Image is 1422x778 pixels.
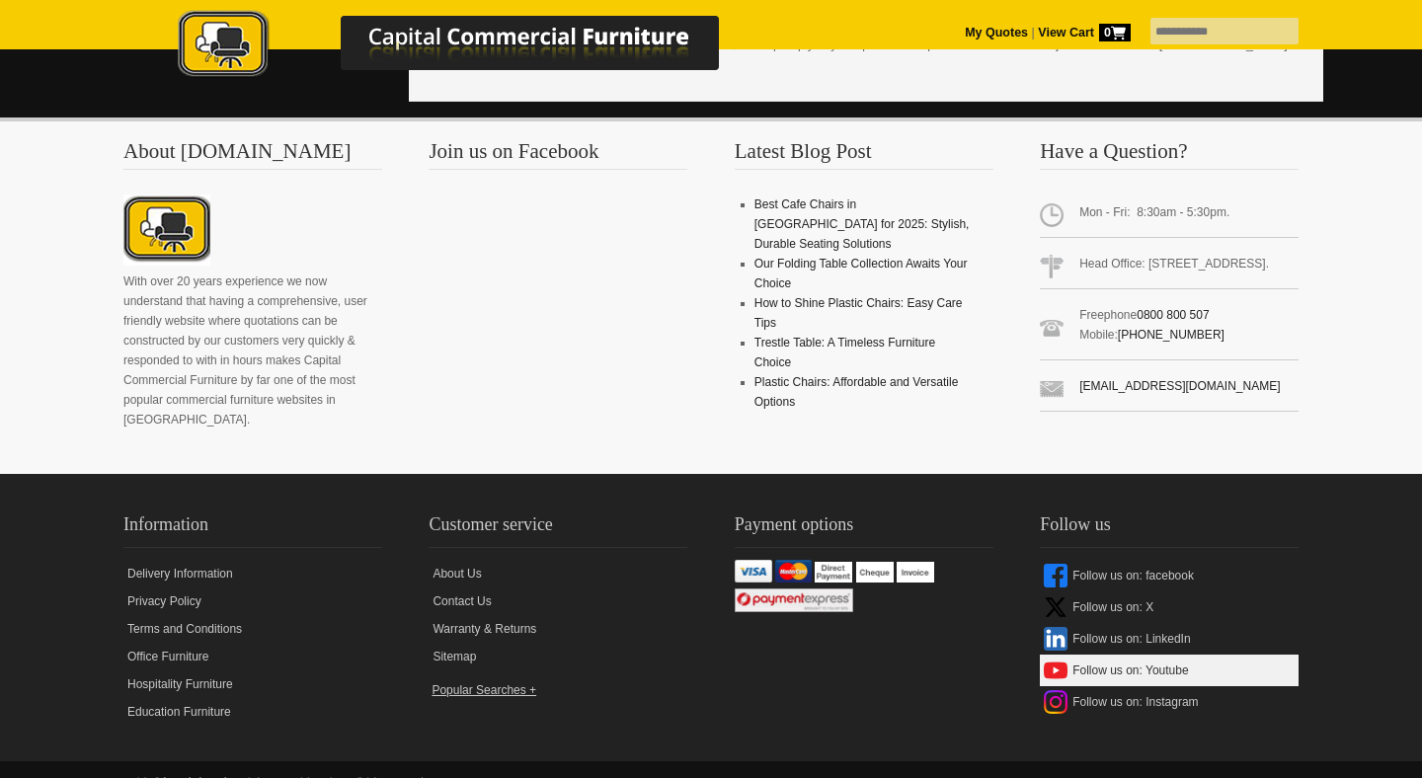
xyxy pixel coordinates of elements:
img: Capital Commercial Furniture Logo [123,10,815,82]
a: Warranty & Returns [429,615,687,643]
span: Head Office: [STREET_ADDRESS]. [1040,246,1299,289]
a: Education Furniture [123,698,382,726]
iframe: fb:page Facebook Social Plugin [429,194,685,412]
img: linkedin-icon [1044,627,1067,651]
img: youtube-icon [1044,659,1067,682]
a: Our Folding Table Collection Awaits Your Choice [754,257,968,290]
a: Plastic Chairs: Affordable and Versatile Options [754,375,959,409]
a: Contact Us [429,587,687,615]
a: How to Shine Plastic Chairs: Easy Care Tips [754,296,963,330]
a: Trestle Table: A Timeless Furniture Choice [754,336,935,369]
a: About Us [429,560,687,587]
strong: View Cart [1038,26,1131,39]
img: Windcave / Payment Express [735,588,853,612]
a: Follow us on: Instagram [1040,686,1299,718]
span: 0 [1099,24,1131,41]
img: Cheque [856,562,894,583]
img: instagram-icon [1044,690,1067,714]
a: Follow us on: facebook [1040,560,1299,591]
img: VISA [735,560,772,583]
span: Freephone Mobile: [1040,297,1299,360]
h2: Payment options [735,509,993,548]
h2: Information [123,509,382,548]
img: Invoice [897,562,934,583]
a: Best Cafe Chairs in [GEOGRAPHIC_DATA] for 2025: Stylish, Durable Seating Solutions [754,197,970,251]
a: [PHONE_NUMBER] [1118,328,1224,342]
h2: Customer service [429,509,687,548]
p: With over 20 years experience we now understand that having a comprehensive, user friendly websit... [123,272,382,429]
a: Office Furniture [123,643,382,670]
h3: About [DOMAIN_NAME] [123,141,382,170]
img: facebook-icon [1044,564,1067,587]
img: About CCFNZ Logo [123,194,210,266]
a: Terms and Conditions [123,615,382,643]
img: x-icon [1044,595,1067,619]
a: Follow us on: Youtube [1040,655,1299,686]
a: Delivery Information [123,560,382,587]
a: Hospitality Furniture [123,670,382,698]
a: Privacy Policy [123,587,382,615]
a: Follow us on: LinkedIn [1040,623,1299,655]
a: 0800 800 507 [1137,308,1209,322]
span: Mon - Fri: 8:30am - 5:30pm. [1040,194,1299,238]
h2: Follow us [1040,509,1299,548]
h3: Latest Blog Post [735,141,993,170]
a: Capital Commercial Furniture Logo [123,10,815,88]
a: Follow us on: X [1040,591,1299,623]
img: Direct Payment [815,562,852,583]
a: Sitemap [429,643,687,670]
a: View Cart0 [1035,26,1131,39]
a: My Quotes [965,26,1028,39]
a: [EMAIL_ADDRESS][DOMAIN_NAME] [1079,379,1280,393]
h3: Join us on Facebook [429,141,687,170]
h3: Have a Question? [1040,141,1299,170]
img: Mastercard [775,560,812,583]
